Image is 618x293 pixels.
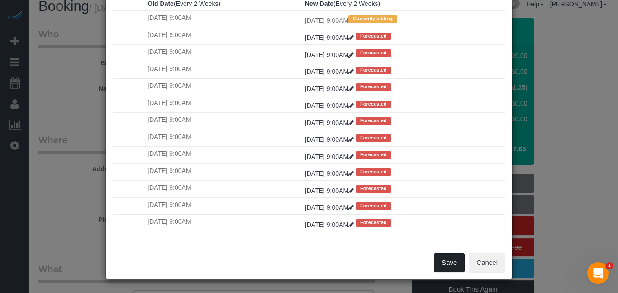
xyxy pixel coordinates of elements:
td: [DATE] 9:00AM [145,62,303,78]
a: [DATE] 9:00AM [305,204,356,211]
span: Forecasted [356,134,391,142]
span: Forecasted [356,101,391,108]
td: [DATE] 9:00AM [145,197,303,214]
td: [DATE] 9:00AM [145,113,303,130]
span: Forecasted [356,33,391,40]
td: [DATE] 9:00AM [145,147,303,163]
td: [DATE] 9:00AM [303,11,505,28]
button: Save [434,253,465,272]
span: Forecasted [356,49,391,57]
span: Forecasted [356,202,391,210]
td: [DATE] 9:00AM [145,181,303,197]
a: [DATE] 9:00AM [305,34,356,41]
a: [DATE] 9:00AM [305,187,356,194]
td: [DATE] 9:00AM [145,28,303,44]
span: Forecasted [356,117,391,125]
iframe: Intercom live chat [587,262,609,284]
a: [DATE] 9:00AM [305,68,356,75]
button: Cancel [469,253,505,272]
td: [DATE] 9:00AM [145,79,303,96]
a: [DATE] 9:00AM [305,51,356,58]
a: [DATE] 9:00AM [305,85,356,92]
a: [DATE] 9:00AM [305,221,356,228]
td: [DATE] 9:00AM [145,215,303,231]
span: Forecasted [356,219,391,226]
span: Forecasted [356,83,391,91]
a: [DATE] 9:00AM [305,170,356,177]
span: Forecasted [356,185,391,192]
td: [DATE] 9:00AM [145,11,303,28]
span: 1 [606,262,613,269]
a: [DATE] 9:00AM [305,119,356,126]
span: Currently editing [348,15,397,23]
span: Forecasted [356,168,391,176]
td: [DATE] 9:00AM [145,163,303,180]
span: Forecasted [356,151,391,159]
td: [DATE] 9:00AM [145,130,303,146]
td: [DATE] 9:00AM [145,96,303,112]
span: Forecasted [356,67,391,74]
a: [DATE] 9:00AM [305,102,356,109]
a: [DATE] 9:00AM [305,153,356,160]
td: [DATE] 9:00AM [145,45,303,62]
a: [DATE] 9:00AM [305,136,356,143]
